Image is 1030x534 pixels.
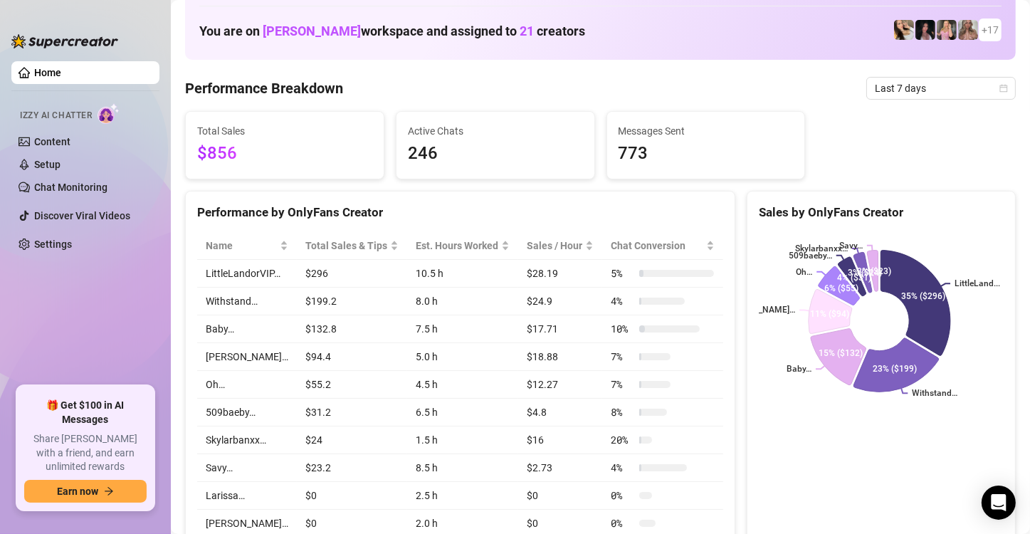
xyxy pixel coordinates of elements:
td: $31.2 [297,399,407,426]
a: Setup [34,159,61,170]
span: Messages Sent [619,123,794,139]
a: Content [34,136,70,147]
span: calendar [999,84,1008,93]
td: $23.2 [297,454,407,482]
td: $28.19 [518,260,602,288]
span: 7 % [611,377,634,392]
span: 0 % [611,488,634,503]
span: Izzy AI Chatter [20,109,92,122]
td: Oh… [197,371,297,399]
span: Name [206,238,277,253]
td: Withstand… [197,288,297,315]
th: Chat Conversion [602,232,722,260]
span: Share [PERSON_NAME] with a friend, and earn unlimited rewards [24,432,147,474]
td: Baby… [197,315,297,343]
div: Open Intercom Messenger [982,486,1016,520]
span: Total Sales [197,123,372,139]
span: 246 [408,140,583,167]
text: Skylarbanxx… [795,244,848,253]
img: Kenzie (@dmaxkenz) [958,20,978,40]
td: $12.27 [518,371,602,399]
td: 8.0 h [407,288,518,315]
span: 5 % [611,266,634,281]
div: Est. Hours Worked [416,238,498,253]
span: 21 [520,23,534,38]
span: + 17 [982,22,999,38]
span: 7 % [611,349,634,365]
td: $24 [297,426,407,454]
td: Larissa… [197,482,297,510]
text: Baby… [787,365,811,375]
td: 7.5 h [407,315,518,343]
span: 🎁 Get $100 in AI Messages [24,399,147,426]
span: 20 % [611,432,634,448]
img: Baby (@babyyyybellaa) [915,20,935,40]
td: $0 [518,482,602,510]
a: Discover Viral Videos [34,210,130,221]
a: Home [34,67,61,78]
td: LittleLandorVIP… [197,260,297,288]
a: Settings [34,239,72,250]
span: arrow-right [104,486,114,496]
h1: You are on workspace and assigned to creators [199,23,585,39]
div: Performance by OnlyFans Creator [197,203,723,222]
span: Active Chats [408,123,583,139]
span: 773 [619,140,794,167]
td: $24.9 [518,288,602,315]
td: $17.71 [518,315,602,343]
img: logo-BBDzfeDw.svg [11,34,118,48]
text: [PERSON_NAME]… [724,305,795,315]
span: $856 [197,140,372,167]
td: Skylarbanxx… [197,426,297,454]
th: Name [197,232,297,260]
td: $132.8 [297,315,407,343]
div: Sales by OnlyFans Creator [759,203,1004,222]
span: Last 7 days [875,78,1007,99]
td: 509baeby… [197,399,297,426]
text: Withstand… [912,389,957,399]
text: LittleLand... [955,279,1000,289]
td: $16 [518,426,602,454]
span: [PERSON_NAME] [263,23,361,38]
img: AI Chatter [98,103,120,124]
th: Total Sales & Tips [297,232,407,260]
span: 4 % [611,293,634,309]
td: 6.5 h [407,399,518,426]
td: 4.5 h [407,371,518,399]
td: $0 [297,482,407,510]
td: $18.88 [518,343,602,371]
td: 2.5 h [407,482,518,510]
text: Oh… [796,267,812,277]
td: 10.5 h [407,260,518,288]
span: Earn now [57,486,98,497]
img: Avry (@avryjennerfree) [894,20,914,40]
td: Savy… [197,454,297,482]
img: Kenzie (@dmaxkenzfree) [937,20,957,40]
span: 4 % [611,460,634,476]
span: Sales / Hour [527,238,582,253]
td: $4.8 [518,399,602,426]
text: 509baeby… [789,251,832,261]
td: 1.5 h [407,426,518,454]
td: $199.2 [297,288,407,315]
td: $94.4 [297,343,407,371]
span: 10 % [611,321,634,337]
td: $296 [297,260,407,288]
span: 8 % [611,404,634,420]
h4: Performance Breakdown [185,78,343,98]
td: 8.5 h [407,454,518,482]
span: 0 % [611,515,634,531]
td: $2.73 [518,454,602,482]
span: Chat Conversion [611,238,703,253]
text: Savy… [839,241,863,251]
span: Total Sales & Tips [305,238,387,253]
td: 5.0 h [407,343,518,371]
button: Earn nowarrow-right [24,480,147,503]
td: $55.2 [297,371,407,399]
a: Chat Monitoring [34,182,107,193]
th: Sales / Hour [518,232,602,260]
td: [PERSON_NAME]… [197,343,297,371]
